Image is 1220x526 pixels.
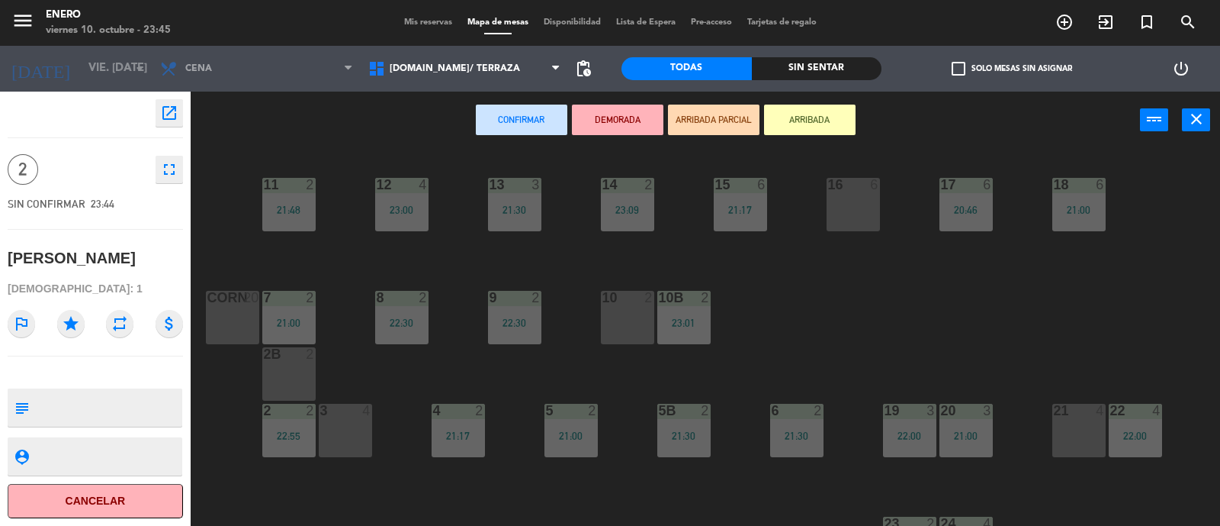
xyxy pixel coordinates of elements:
div: 2 [306,178,315,192]
div: 5 [546,404,547,418]
div: 6 [757,178,766,192]
span: Lista de Espera [608,18,683,27]
div: corn [207,291,208,305]
div: 17 [941,178,942,192]
div: 2 [644,291,653,305]
div: 20:46 [939,205,993,215]
span: Disponibilidad [536,18,608,27]
div: 21:00 [544,431,598,441]
div: 7 [264,291,265,305]
label: Solo mesas sin asignar [952,62,1072,76]
div: 4 [1096,404,1105,418]
div: 3 [983,404,992,418]
div: 3 [320,404,321,418]
div: 3 [926,404,936,418]
div: 6 [772,404,772,418]
div: 6 [1096,178,1105,192]
div: 2 [644,178,653,192]
div: 21:00 [1052,205,1106,215]
div: 21:17 [714,205,767,215]
div: 4 [433,404,434,418]
div: 5B [659,404,660,418]
span: [DOMAIN_NAME]/ TERRAZA [390,63,520,74]
button: Confirmar [476,105,567,135]
i: turned_in_not [1138,13,1156,31]
div: 6 [983,178,992,192]
div: 22:30 [375,318,429,328]
span: Mis reservas [396,18,460,27]
div: [PERSON_NAME] [8,246,136,271]
span: 23:44 [91,198,114,210]
span: pending_actions [574,60,592,78]
div: 23:01 [657,318,711,328]
div: 22:00 [1109,431,1162,441]
div: 22:55 [262,431,316,441]
button: power_input [1140,108,1168,131]
div: 21:00 [262,318,316,328]
div: 2 [306,347,315,361]
div: 4 [1152,404,1161,418]
div: 15 [715,178,716,192]
div: 2 [531,291,541,305]
button: menu [11,9,34,37]
i: fullscreen [160,160,178,179]
div: 21:17 [432,431,485,441]
i: exit_to_app [1096,13,1115,31]
div: [DEMOGRAPHIC_DATA]: 1 [8,276,183,302]
i: add_circle_outline [1055,13,1074,31]
i: menu [11,9,34,32]
i: power_input [1145,110,1164,128]
span: Tarjetas de regalo [740,18,824,27]
div: 2 [306,291,315,305]
div: 21:48 [262,205,316,215]
i: outlined_flag [8,310,35,337]
i: search [1179,13,1197,31]
i: attach_money [156,310,183,337]
div: 21:30 [770,431,823,441]
button: DEMORADA [572,105,663,135]
div: 12 [377,178,377,192]
span: 2 [8,154,38,185]
div: 21:30 [657,431,711,441]
div: 20 [243,291,258,305]
i: star [57,310,85,337]
i: close [1187,110,1206,128]
i: open_in_new [160,104,178,122]
span: Mapa de mesas [460,18,536,27]
div: 22:00 [883,431,936,441]
button: Cancelar [8,484,183,518]
div: 23:09 [601,205,654,215]
div: 2 [475,404,484,418]
div: 8 [377,291,377,305]
div: 21:30 [488,205,541,215]
div: 22:30 [488,318,541,328]
div: 21:00 [939,431,993,441]
div: 18 [1054,178,1055,192]
i: repeat [106,310,133,337]
span: check_box_outline_blank [952,62,965,76]
div: 2 [264,404,265,418]
div: 2 [701,291,710,305]
div: 6 [870,178,879,192]
div: 2B [264,347,265,361]
i: arrow_drop_down [130,60,149,78]
div: 22 [1110,404,1111,418]
div: Todas [621,57,752,80]
span: Pre-acceso [683,18,740,27]
i: power_settings_new [1172,60,1190,78]
span: SIN CONFIRMAR [8,198,85,210]
div: 2 [588,404,597,418]
button: fullscreen [156,156,183,183]
div: Sin sentar [752,57,882,80]
div: 11 [264,178,265,192]
i: person_pin [13,448,30,465]
div: 4 [419,178,428,192]
div: 21 [1054,404,1055,418]
div: 4 [362,404,371,418]
div: 20 [941,404,942,418]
